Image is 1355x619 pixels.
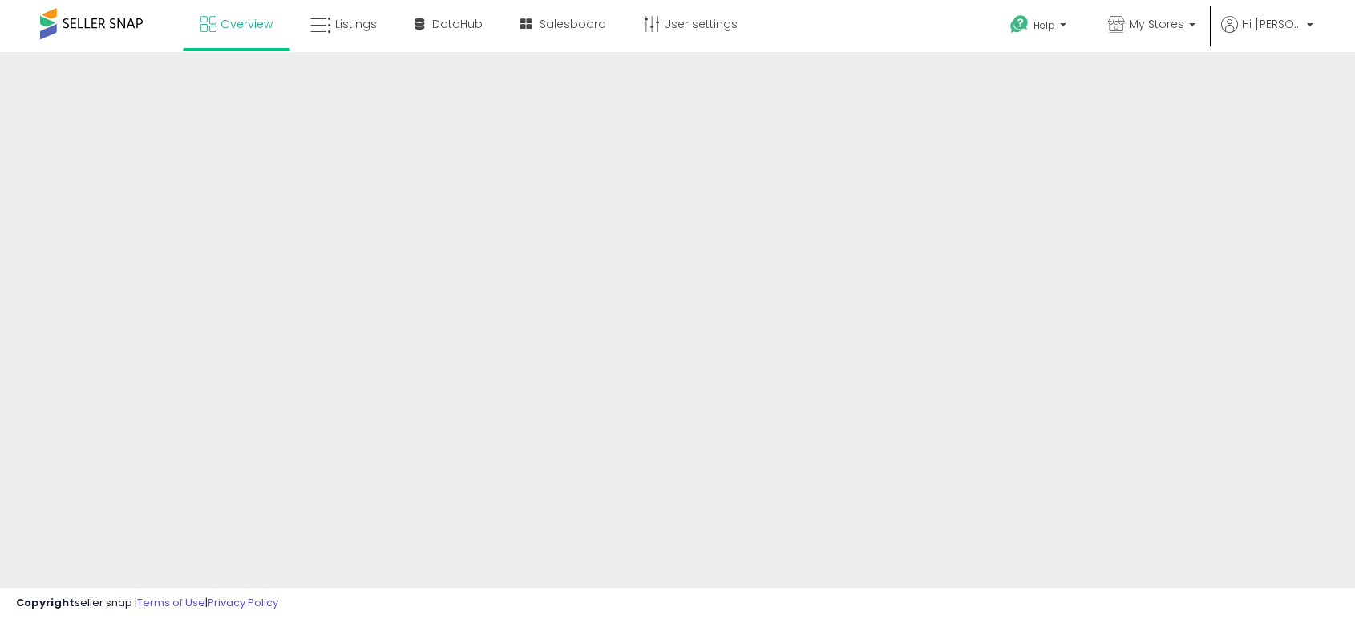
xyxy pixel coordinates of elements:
span: Help [1033,18,1055,32]
span: Salesboard [540,16,606,32]
span: DataHub [432,16,483,32]
a: Terms of Use [137,595,205,610]
span: Hi [PERSON_NAME] [1242,16,1302,32]
a: Hi [PERSON_NAME] [1221,16,1313,52]
i: Get Help [1009,14,1029,34]
span: Listings [335,16,377,32]
div: seller snap | | [16,596,278,611]
a: Privacy Policy [208,595,278,610]
span: My Stores [1129,16,1184,32]
a: Help [997,2,1082,52]
strong: Copyright [16,595,75,610]
span: Overview [220,16,273,32]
